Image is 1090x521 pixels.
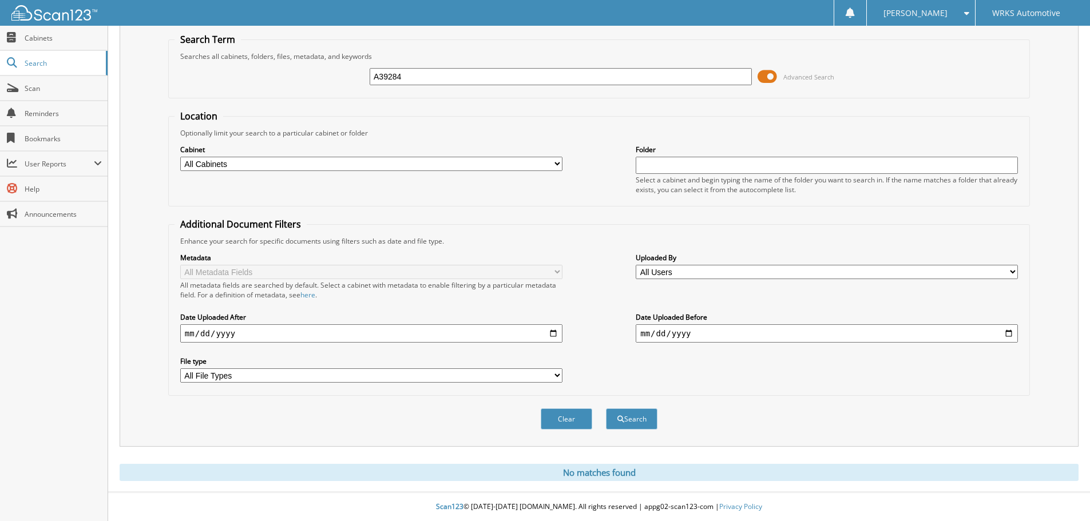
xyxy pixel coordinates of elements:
div: Searches all cabinets, folders, files, metadata, and keywords [175,51,1024,61]
span: WRKS Automotive [992,10,1060,17]
label: Uploaded By [636,253,1018,263]
input: end [636,324,1018,343]
span: Search [25,58,100,68]
span: Scan [25,83,102,93]
div: © [DATE]-[DATE] [DOMAIN_NAME]. All rights reserved | appg02-scan123-com | [108,493,1090,521]
label: Cabinet [180,145,562,154]
span: Reminders [25,109,102,118]
span: Bookmarks [25,134,102,144]
div: Select a cabinet and begin typing the name of the folder you want to search in. If the name match... [636,175,1018,194]
div: Optionally limit your search to a particular cabinet or folder [175,128,1024,138]
label: Date Uploaded Before [636,312,1018,322]
label: File type [180,356,562,366]
img: scan123-logo-white.svg [11,5,97,21]
div: Enhance your search for specific documents using filters such as date and file type. [175,236,1024,246]
label: Metadata [180,253,562,263]
a: Privacy Policy [719,502,762,511]
div: No matches found [120,464,1079,481]
span: Cabinets [25,33,102,43]
legend: Additional Document Filters [175,218,307,230]
span: Announcements [25,209,102,219]
label: Folder [636,145,1018,154]
legend: Location [175,110,223,122]
input: start [180,324,562,343]
a: here [300,290,315,300]
iframe: Chat Widget [1033,466,1090,521]
span: [PERSON_NAME] [883,10,948,17]
span: Scan123 [436,502,463,511]
button: Search [606,408,657,429]
label: Date Uploaded After [180,312,562,322]
span: Advanced Search [783,73,834,81]
span: User Reports [25,159,94,169]
button: Clear [541,408,592,429]
div: All metadata fields are searched by default. Select a cabinet with metadata to enable filtering b... [180,280,562,300]
legend: Search Term [175,33,241,46]
span: Help [25,184,102,194]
